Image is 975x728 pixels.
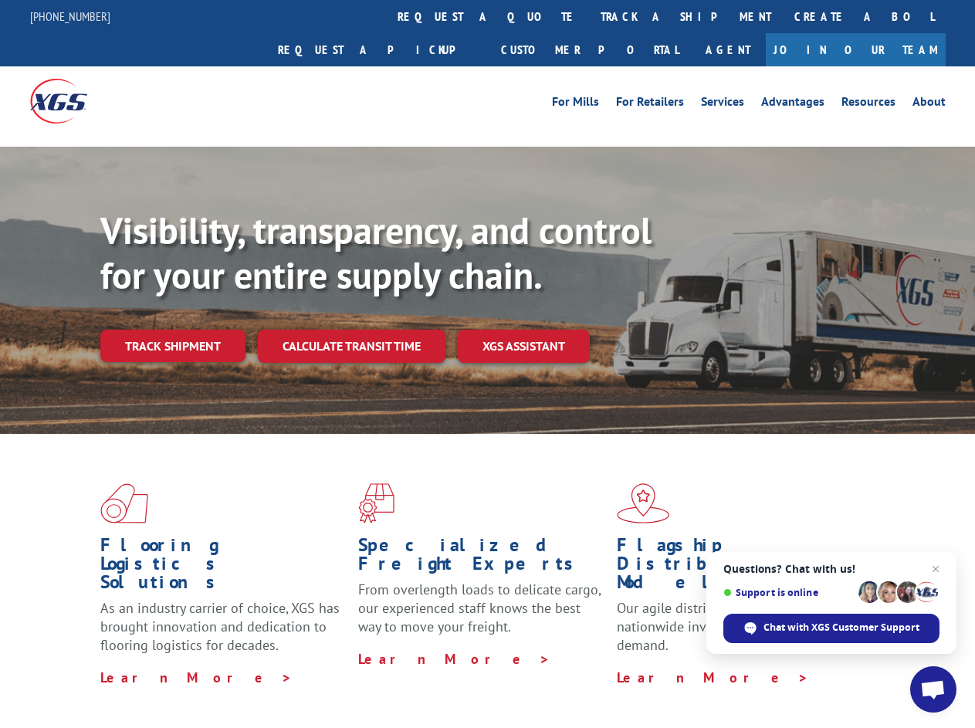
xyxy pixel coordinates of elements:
span: Chat with XGS Customer Support [763,621,919,635]
a: Join Our Team [766,33,946,66]
a: Resources [841,96,895,113]
a: Learn More > [358,650,550,668]
img: xgs-icon-total-supply-chain-intelligence-red [100,483,148,523]
span: Close chat [926,560,945,578]
a: Learn More > [617,669,809,686]
a: Services [701,96,744,113]
img: xgs-icon-focused-on-flooring-red [358,483,394,523]
a: [PHONE_NUMBER] [30,8,110,24]
a: XGS ASSISTANT [458,330,590,363]
img: xgs-icon-flagship-distribution-model-red [617,483,670,523]
span: Support is online [723,587,853,598]
p: From overlength loads to delicate cargo, our experienced staff knows the best way to move your fr... [358,581,604,649]
a: Track shipment [100,330,245,362]
a: For Mills [552,96,599,113]
a: Customer Portal [489,33,690,66]
span: Questions? Chat with us! [723,563,939,575]
div: Chat with XGS Customer Support [723,614,939,643]
h1: Flooring Logistics Solutions [100,536,347,599]
span: As an industry carrier of choice, XGS has brought innovation and dedication to flooring logistics... [100,599,340,654]
a: Calculate transit time [258,330,445,363]
a: About [912,96,946,113]
a: Agent [690,33,766,66]
a: Learn More > [100,669,293,686]
div: Open chat [910,666,956,713]
a: Request a pickup [266,33,489,66]
a: For Retailers [616,96,684,113]
h1: Flagship Distribution Model [617,536,863,599]
span: Our agile distribution network gives you nationwide inventory management on demand. [617,599,858,654]
h1: Specialized Freight Experts [358,536,604,581]
a: Advantages [761,96,824,113]
b: Visibility, transparency, and control for your entire supply chain. [100,206,652,299]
